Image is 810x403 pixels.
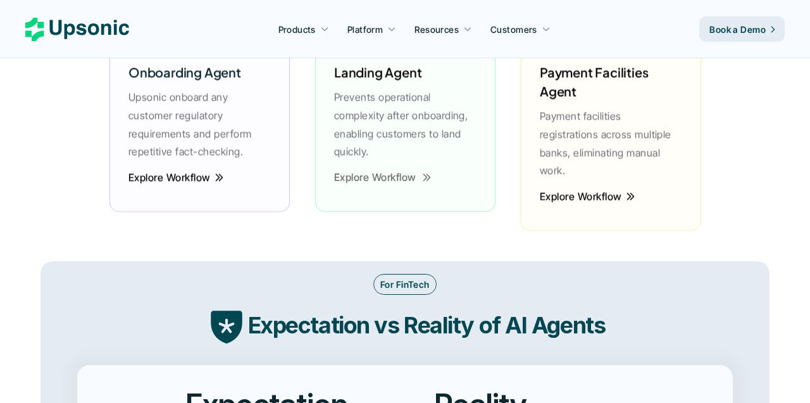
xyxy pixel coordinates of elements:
p: Resources [414,23,459,36]
p: Book a Demo [709,23,766,36]
p: Customers [490,23,537,36]
h6: Onboarding Agent [128,63,241,82]
p: Upsonic onboard any customer regulatory requirements and perform repetitive fact-checking. [128,88,271,161]
h6: Payment Facilities Agent [540,63,682,101]
a: Book a Demo [699,16,785,42]
p: For FinTech [380,278,430,291]
p: Payment facilities registrations across multiple banks, eliminating manual work. [540,107,682,180]
p: Platform [347,23,383,36]
p: Products [278,23,316,36]
h6: Landing Agent [334,63,421,82]
p: Explore Workflow [540,195,622,198]
p: Explore Workflow [333,176,416,179]
strong: Expectation vs Reality of AI Agents [248,311,606,339]
a: Products [271,18,337,40]
p: Prevents operational complexity after onboarding, enabling customers to land quickly. [334,88,477,161]
p: Explore Workflow [128,176,211,179]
